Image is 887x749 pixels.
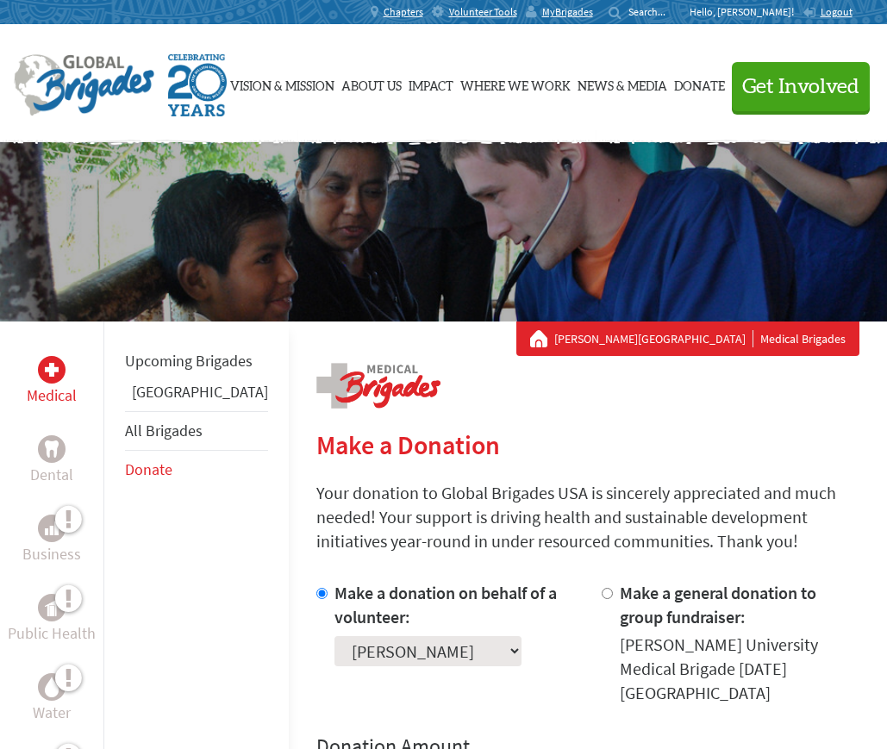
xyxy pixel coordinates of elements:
label: Make a donation on behalf of a volunteer: [334,582,557,627]
a: WaterWater [33,673,71,725]
button: Get Involved [732,62,870,111]
img: Dental [45,440,59,457]
a: Public HealthPublic Health [8,594,96,646]
div: [PERSON_NAME] University Medical Brigade [DATE] [GEOGRAPHIC_DATA] [620,633,859,705]
p: Hello, [PERSON_NAME]! [690,5,803,19]
a: Donate [674,41,725,127]
img: Public Health [45,599,59,616]
p: Public Health [8,621,96,646]
p: Medical [27,384,77,408]
a: All Brigades [125,421,203,440]
div: Business [38,515,66,542]
a: Logout [803,5,853,19]
a: MedicalMedical [27,356,77,408]
li: Upcoming Brigades [125,342,268,380]
h2: Make a Donation [316,429,859,460]
img: logo-medical.png [316,363,440,409]
a: BusinessBusiness [22,515,81,566]
div: Dental [38,435,66,463]
label: Make a general donation to group fundraiser: [620,582,816,627]
img: Global Brigades Celebrating 20 Years [168,54,227,116]
a: Donate [125,459,172,479]
a: [GEOGRAPHIC_DATA] [132,382,268,402]
a: News & Media [578,41,667,127]
p: Business [22,542,81,566]
a: DentalDental [30,435,73,487]
img: Medical [45,363,59,377]
img: Business [45,521,59,535]
li: All Brigades [125,411,268,451]
a: Vision & Mission [230,41,334,127]
span: Chapters [384,5,423,19]
div: Medical Brigades [530,330,846,347]
img: Global Brigades Logo [14,54,154,116]
div: Public Health [38,594,66,621]
span: Volunteer Tools [449,5,517,19]
img: Water [45,677,59,696]
span: MyBrigades [542,5,593,19]
p: Dental [30,463,73,487]
a: Impact [409,41,453,127]
li: Panama [125,380,268,411]
a: [PERSON_NAME][GEOGRAPHIC_DATA] [554,330,753,347]
p: Your donation to Global Brigades USA is sincerely appreciated and much needed! Your support is dr... [316,481,859,553]
a: Where We Work [460,41,571,127]
span: Logout [821,5,853,18]
input: Search... [628,5,678,18]
p: Water [33,701,71,725]
div: Water [38,673,66,701]
div: Medical [38,356,66,384]
a: Upcoming Brigades [125,351,253,371]
a: About Us [341,41,402,127]
span: Get Involved [742,77,859,97]
li: Donate [125,451,268,489]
